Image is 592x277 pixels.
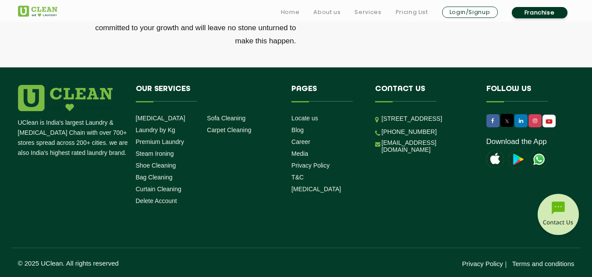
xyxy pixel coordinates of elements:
[18,85,113,111] img: logo.png
[512,7,567,18] a: Franchise
[291,186,341,193] a: [MEDICAL_DATA]
[536,194,580,238] img: contact-btn
[136,138,184,145] a: Premium Laundry
[486,137,547,146] a: Download the App
[281,7,300,18] a: Home
[382,114,473,124] p: [STREET_ADDRESS]
[291,138,310,145] a: Career
[291,174,304,181] a: T&C
[136,197,177,204] a: Delete Account
[442,7,498,18] a: Login/Signup
[486,151,504,168] img: apple-icon.png
[136,126,175,133] a: Laundry by Kg
[543,117,555,126] img: UClean Laundry and Dry Cleaning
[291,162,330,169] a: Privacy Policy
[136,150,174,157] a: Steam Ironing
[486,85,564,102] h4: Follow us
[291,115,318,122] a: Locate us
[512,260,574,267] a: Terms and conditions
[136,85,279,102] h4: Our Services
[18,259,296,267] p: © 2025 UClean. All rights reserved
[136,174,173,181] a: Bag Cleaning
[18,6,57,17] img: UClean Laundry and Dry Cleaning
[375,85,473,102] h4: Contact us
[136,115,185,122] a: [MEDICAL_DATA]
[207,115,245,122] a: Sofa Cleaning
[291,85,362,102] h4: Pages
[530,151,548,168] img: UClean Laundry and Dry Cleaning
[291,150,308,157] a: Media
[313,7,340,18] a: About us
[291,126,304,133] a: Blog
[382,139,473,153] a: [EMAIL_ADDRESS][DOMAIN_NAME]
[207,126,251,133] a: Carpet Cleaning
[462,260,503,267] a: Privacy Policy
[508,151,526,168] img: playstoreicon.png
[136,162,176,169] a: Shoe Cleaning
[136,186,181,193] a: Curtain Cleaning
[382,128,437,135] a: [PHONE_NUMBER]
[354,7,381,18] a: Services
[396,7,428,18] a: Pricing List
[18,118,129,158] p: UClean is India's largest Laundry & [MEDICAL_DATA] Chain with over 700+ stores spread across 200+...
